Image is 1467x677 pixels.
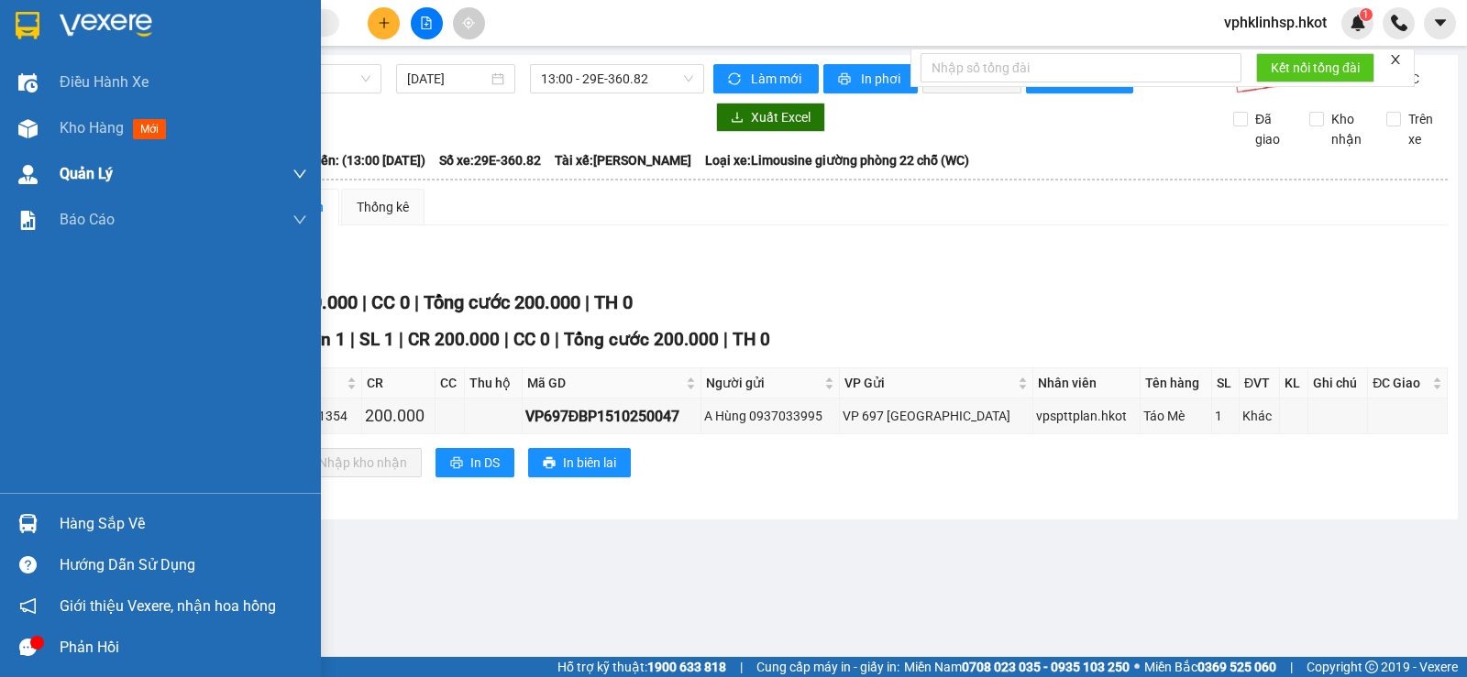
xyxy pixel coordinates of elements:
img: icon-new-feature [1350,15,1366,31]
span: TH 0 [594,291,633,313]
button: caret-down [1424,7,1456,39]
th: Tên hàng [1141,368,1212,399]
span: | [362,291,367,313]
span: Tổng cước 200.000 [424,291,580,313]
div: VP 697 [GEOGRAPHIC_DATA] [843,406,1030,426]
span: caret-down [1432,15,1449,31]
span: In biên lai [563,453,616,473]
strong: 0708 023 035 - 0935 103 250 [962,660,1130,674]
span: 1 [1362,8,1369,21]
div: 1 [1215,406,1236,426]
span: Tổng cước 200.000 [564,329,719,350]
span: Miền Nam [904,657,1130,677]
span: CC 0 [513,329,550,350]
div: Hàng sắp về [60,510,307,538]
span: Làm mới [751,69,804,89]
td: VP 697 Điện Biên Phủ [840,399,1033,434]
div: Hướng dẫn sử dụng [60,551,307,579]
img: warehouse-icon [18,119,38,138]
div: Thống kê [357,197,409,217]
span: Mã GD [527,373,682,393]
span: | [585,291,590,313]
span: sync [728,72,744,87]
span: Xuất Excel [751,107,811,127]
span: SL 1 [359,329,394,350]
button: Kết nối tổng đài [1256,53,1374,82]
span: printer [838,72,854,87]
span: Chuyến: (13:00 [DATE]) [292,150,425,170]
img: warehouse-icon [18,73,38,93]
sup: 1 [1360,8,1373,21]
div: Phản hồi [60,634,307,661]
span: copyright [1365,661,1378,673]
button: printerIn DS [436,448,514,477]
span: Hỗ trợ kỹ thuật: [557,657,726,677]
span: | [1290,657,1293,677]
th: CR [362,368,436,399]
span: Điều hành xe [60,71,149,93]
span: down [292,167,307,181]
input: Nhập số tổng đài [921,53,1241,82]
span: Quản Lý [60,162,113,185]
span: aim [462,16,475,29]
button: syncLàm mới [713,64,819,93]
span: question-circle [19,556,37,573]
th: KL [1280,368,1308,399]
img: logo-vxr [16,12,39,39]
span: Báo cáo [60,208,115,231]
span: Tài xế: [PERSON_NAME] [555,150,691,170]
span: vphklinhsp.hkot [1209,11,1341,34]
button: file-add [411,7,443,39]
th: Ghi chú [1308,368,1369,399]
span: Đã giao [1248,109,1296,149]
span: Kho nhận [1324,109,1372,149]
div: 200.000 [365,403,432,429]
span: Người gửi [706,373,821,393]
input: 15/10/2025 [407,69,489,89]
span: printer [543,456,556,471]
button: downloadXuất Excel [716,103,825,132]
span: Số xe: 29E-360.82 [439,150,541,170]
span: plus [378,16,391,29]
span: ⚪️ [1134,663,1140,671]
span: | [414,291,419,313]
span: Kho hàng [60,119,124,136]
span: Miền Bắc [1144,657,1276,677]
div: VP697ĐBP1510250047 [525,405,698,428]
span: message [19,639,37,656]
span: | [723,329,728,350]
span: printer [450,456,463,471]
span: Cung cấp máy in - giấy in: [756,657,899,677]
th: Thu hộ [465,368,522,399]
span: | [350,329,355,350]
button: plus [368,7,400,39]
span: download [731,111,744,126]
img: warehouse-icon [18,514,38,533]
span: Trên xe [1401,109,1449,149]
span: notification [19,597,37,615]
span: VP Gửi [844,373,1014,393]
button: aim [453,7,485,39]
span: In phơi [861,69,903,89]
span: Kết nối tổng đài [1271,58,1360,78]
td: VP697ĐBP1510250047 [523,399,701,434]
span: ĐC Giao [1373,373,1428,393]
span: Giới thiệu Vexere, nhận hoa hồng [60,595,276,617]
div: vpspttplan.hkot [1036,406,1138,426]
span: TH 0 [733,329,770,350]
span: Loại xe: Limousine giường phòng 22 chỗ (WC) [705,150,969,170]
span: | [504,329,509,350]
th: SL [1212,368,1240,399]
img: phone-icon [1391,15,1407,31]
span: mới [133,119,166,139]
span: | [740,657,743,677]
span: close [1389,53,1402,66]
img: warehouse-icon [18,165,38,184]
span: down [292,213,307,227]
button: printerIn phơi [823,64,918,93]
strong: 0369 525 060 [1197,660,1276,674]
span: 13:00 - 29E-360.82 [541,65,692,93]
span: | [399,329,403,350]
span: CR 200.000 [408,329,500,350]
img: solution-icon [18,211,38,230]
